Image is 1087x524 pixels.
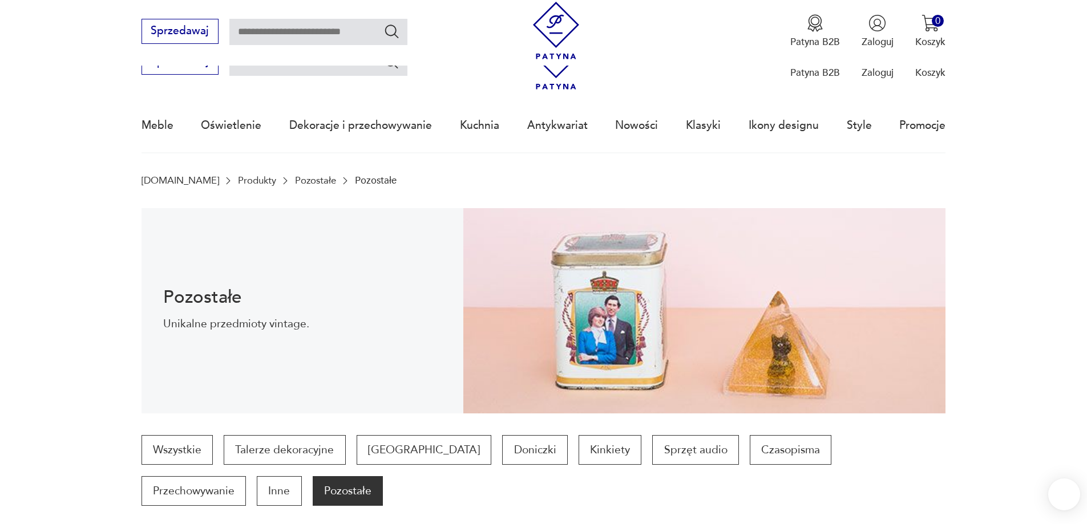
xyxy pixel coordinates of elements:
a: Dekoracje i przechowywanie [289,99,432,152]
a: Inne [257,476,301,506]
img: Ikonka użytkownika [868,14,886,32]
a: Talerze dekoracyjne [224,435,345,465]
a: Czasopisma [750,435,831,465]
img: Patyna - sklep z meblami i dekoracjami vintage [527,2,585,59]
img: Pozostałe [463,208,946,413]
a: Ikona medaluPatyna B2B [790,14,840,48]
p: Patyna B2B [790,66,840,79]
button: Sprzedawaj [142,19,219,44]
a: Oświetlenie [201,99,261,152]
button: Szukaj [383,23,400,39]
a: Antykwariat [527,99,588,152]
img: Ikona koszyka [922,14,939,32]
a: Pozostałe [313,476,383,506]
a: Promocje [899,99,945,152]
img: Ikona medalu [806,14,824,32]
a: [DOMAIN_NAME] [142,175,219,186]
iframe: Smartsupp widget button [1048,478,1080,510]
p: Zaloguj [862,35,894,48]
p: Koszyk [915,66,945,79]
a: Sprzedawaj [142,27,219,36]
a: Style [847,99,872,152]
a: Kuchnia [460,99,499,152]
button: Zaloguj [862,14,894,48]
h1: Pozostałe [163,289,441,306]
a: Sprzedawaj [142,58,219,67]
p: Pozostałe [355,175,397,186]
a: Klasyki [686,99,721,152]
a: Pozostałe [295,175,336,186]
a: Przechowywanie [142,476,246,506]
a: Sprzęt audio [652,435,738,465]
a: Meble [142,99,173,152]
p: Zaloguj [862,66,894,79]
a: Nowości [615,99,658,152]
p: Unikalne przedmioty vintage. [163,316,441,331]
a: Doniczki [502,435,567,465]
a: Ikony designu [749,99,819,152]
button: Szukaj [383,54,400,70]
p: Koszyk [915,35,945,48]
a: [GEOGRAPHIC_DATA] [357,435,491,465]
a: Produkty [238,175,276,186]
button: Patyna B2B [790,14,840,48]
a: Wszystkie [142,435,213,465]
a: Kinkiety [579,435,641,465]
button: 0Koszyk [915,14,945,48]
div: 0 [932,15,944,27]
p: Patyna B2B [790,35,840,48]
